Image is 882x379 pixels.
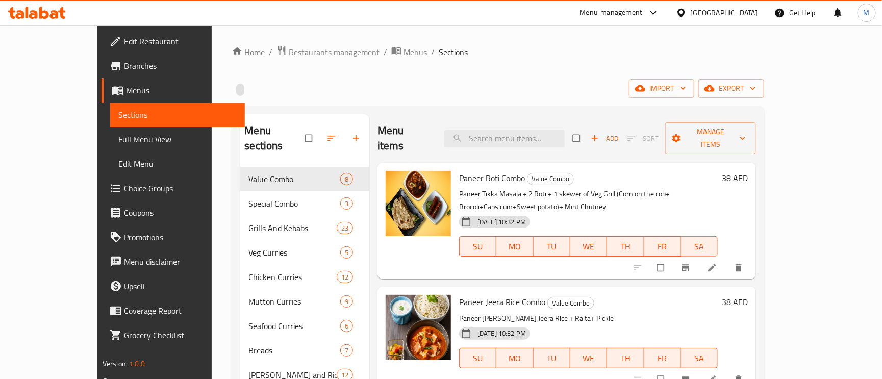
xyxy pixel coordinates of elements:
div: Seafood Curries6 [240,314,369,338]
div: items [340,344,353,357]
a: Promotions [102,225,245,249]
span: TH [611,239,640,254]
span: Veg Curries [248,246,340,259]
span: 9 [341,297,352,307]
button: MO [496,236,533,257]
li: / [269,46,272,58]
span: FR [648,351,677,366]
h2: Menu sections [244,123,305,154]
span: SA [685,351,714,366]
button: SA [681,348,718,368]
a: Sections [110,103,245,127]
span: Sections [118,109,237,121]
h6: 38 AED [722,171,748,185]
div: Chicken Curries12 [240,265,369,289]
div: items [337,271,353,283]
span: Grocery Checklist [124,329,237,341]
div: items [340,320,353,332]
span: Value Combo [527,173,573,185]
span: Select all sections [299,129,320,148]
input: search [444,130,565,147]
span: Breads [248,344,340,357]
span: Coverage Report [124,305,237,317]
span: Value Combo [548,297,594,309]
button: TH [607,348,644,368]
span: WE [574,351,603,366]
a: Edit Menu [110,151,245,176]
div: Value Combo [248,173,340,185]
button: MO [496,348,533,368]
button: SA [681,236,718,257]
a: Coupons [102,200,245,225]
span: import [637,82,686,95]
a: Home [232,46,265,58]
span: Add item [588,131,621,146]
span: SU [464,239,492,254]
button: Add section [345,127,369,149]
div: items [340,295,353,308]
button: TU [534,236,570,257]
div: items [340,197,353,210]
a: Menu disclaimer [102,249,245,274]
a: Choice Groups [102,176,245,200]
span: 5 [341,248,352,258]
a: Edit Restaurant [102,29,245,54]
div: [GEOGRAPHIC_DATA] [691,7,758,18]
span: TH [611,351,640,366]
span: Menus [404,46,427,58]
span: Restaurants management [289,46,380,58]
span: Grills And Kebabs [248,222,336,234]
span: Edit Menu [118,158,237,170]
span: Version: [103,357,128,370]
span: Menus [126,84,237,96]
span: Add [591,133,618,144]
h2: Menu items [377,123,432,154]
a: Branches [102,54,245,78]
button: FR [644,348,681,368]
span: Manage items [673,125,748,151]
span: Choice Groups [124,182,237,194]
nav: breadcrumb [232,45,764,59]
div: items [340,173,353,185]
span: Mutton Curries [248,295,340,308]
a: Upsell [102,274,245,298]
span: Edit Restaurant [124,35,237,47]
span: TU [538,351,566,366]
button: Manage items [665,122,756,154]
span: Chicken Curries [248,271,336,283]
span: Paneer Jeera Rice Combo [459,294,545,310]
span: [DATE] 10:32 PM [473,329,530,338]
span: Special Combo [248,197,340,210]
span: MO [500,239,529,254]
span: Seafood Curries [248,320,340,332]
span: FR [648,239,677,254]
div: Veg Curries5 [240,240,369,265]
span: WE [574,239,603,254]
span: 3 [341,199,352,209]
span: Full Menu View [118,133,237,145]
div: items [337,222,353,234]
button: delete [727,257,752,279]
div: Grills And Kebabs23 [240,216,369,240]
span: 8 [341,174,352,184]
a: Grocery Checklist [102,323,245,347]
span: Upsell [124,280,237,292]
button: WE [570,236,607,257]
div: Value Combo [547,297,594,309]
span: [DATE] 10:32 PM [473,217,530,227]
span: export [707,82,756,95]
span: 1.0.0 [129,357,145,370]
button: SU [459,348,496,368]
span: 12 [337,272,352,282]
button: TU [534,348,570,368]
div: Value Combo [527,173,574,185]
button: TH [607,236,644,257]
div: Menu-management [580,7,643,19]
button: Add [588,131,621,146]
button: Branch-specific-item [674,257,699,279]
span: Branches [124,60,237,72]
